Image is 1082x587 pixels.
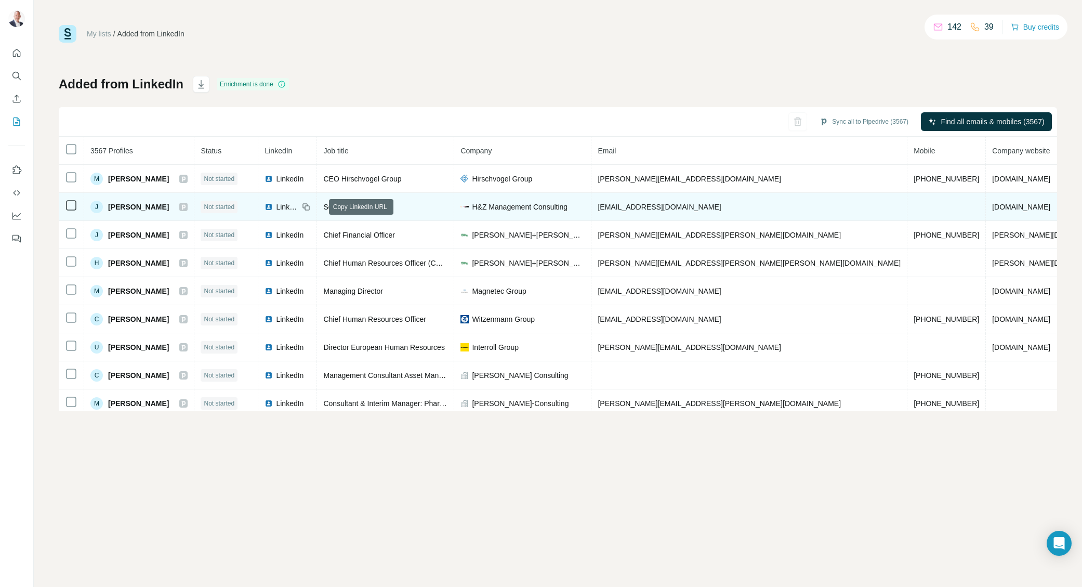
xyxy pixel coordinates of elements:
[914,175,979,183] span: [PHONE_NUMBER]
[276,174,304,184] span: LinkedIn
[90,313,103,325] div: C
[472,286,526,296] span: Magnetec Group
[90,173,103,185] div: M
[598,175,781,183] span: [PERSON_NAME][EMAIL_ADDRESS][DOMAIN_NAME]
[598,287,721,295] span: [EMAIL_ADDRESS][DOMAIN_NAME]
[90,147,133,155] span: 3567 Profiles
[992,175,1050,183] span: [DOMAIN_NAME]
[460,259,469,267] img: company-logo
[598,343,781,351] span: [PERSON_NAME][EMAIL_ADDRESS][DOMAIN_NAME]
[108,202,169,212] span: [PERSON_NAME]
[90,341,103,354] div: U
[914,315,979,323] span: [PHONE_NUMBER]
[90,229,103,241] div: J
[323,175,401,183] span: CEO Hirschvogel Group
[87,30,111,38] a: My lists
[265,259,273,267] img: LinkedIn logo
[204,258,234,268] span: Not started
[460,231,469,239] img: company-logo
[108,258,169,268] span: [PERSON_NAME]
[941,116,1044,127] span: Find all emails & mobiles (3567)
[276,342,304,353] span: LinkedIn
[323,371,602,380] span: Management Consultant Asset Management & Wealth Management / Interim Manager
[8,112,25,131] button: My lists
[90,257,103,269] div: H
[914,231,979,239] span: [PHONE_NUMBER]
[108,342,169,353] span: [PERSON_NAME]
[265,371,273,380] img: LinkedIn logo
[323,315,426,323] span: Chief Human Resources Officer
[992,147,1050,155] span: Company website
[460,315,469,323] img: company-logo
[8,184,25,202] button: Use Surfe API
[8,10,25,27] img: Avatar
[472,202,568,212] span: H&Z Management Consulting
[472,314,535,324] span: Witzenmann Group
[947,21,961,33] p: 142
[598,203,721,211] span: [EMAIL_ADDRESS][DOMAIN_NAME]
[914,147,935,155] span: Mobile
[914,371,979,380] span: [PHONE_NUMBER]
[598,259,901,267] span: [PERSON_NAME][EMAIL_ADDRESS][PERSON_NAME][PERSON_NAME][DOMAIN_NAME]
[113,29,115,39] li: /
[108,230,169,240] span: [PERSON_NAME]
[276,230,304,240] span: LinkedIn
[460,175,469,183] img: company-logo
[204,343,234,352] span: Not started
[1047,531,1072,556] div: Open Intercom Messenger
[108,314,169,324] span: [PERSON_NAME]
[323,231,394,239] span: Chief Financial Officer
[204,286,234,296] span: Not started
[265,231,273,239] img: LinkedIn logo
[265,147,292,155] span: LinkedIn
[201,147,221,155] span: Status
[8,206,25,225] button: Dashboard
[276,370,304,381] span: LinkedIn
[598,315,721,323] span: [EMAIL_ADDRESS][DOMAIN_NAME]
[8,89,25,108] button: Enrich CSV
[472,174,532,184] span: Hirschvogel Group
[992,315,1050,323] span: [DOMAIN_NAME]
[204,371,234,380] span: Not started
[8,161,25,179] button: Use Surfe on LinkedIn
[276,314,304,324] span: LinkedIn
[598,231,841,239] span: [PERSON_NAME][EMAIL_ADDRESS][PERSON_NAME][DOMAIN_NAME]
[992,287,1050,295] span: [DOMAIN_NAME]
[59,76,183,93] h1: Added from LinkedIn
[323,203,370,211] span: Senior Advisor
[265,175,273,183] img: LinkedIn logo
[598,399,841,408] span: [PERSON_NAME][EMAIL_ADDRESS][PERSON_NAME][DOMAIN_NAME]
[265,343,273,351] img: LinkedIn logo
[204,202,234,212] span: Not started
[217,78,289,90] div: Enrichment is done
[204,399,234,408] span: Not started
[992,343,1050,351] span: [DOMAIN_NAME]
[472,230,585,240] span: [PERSON_NAME]+[PERSON_NAME]
[90,369,103,382] div: C
[472,258,585,268] span: [PERSON_NAME]+[PERSON_NAME]
[276,258,304,268] span: LinkedIn
[460,287,469,295] img: company-logo
[984,21,994,33] p: 39
[323,399,599,408] span: Consultant & Interim Manager: Pharma, Biotech, Medical Technology and Diagnostics
[914,399,979,408] span: [PHONE_NUMBER]
[472,398,569,409] span: [PERSON_NAME]-Consulting
[204,315,234,324] span: Not started
[276,202,299,212] span: LinkedIn
[598,147,616,155] span: Email
[59,25,76,43] img: Surfe Logo
[265,315,273,323] img: LinkedIn logo
[90,285,103,297] div: M
[472,342,518,353] span: Interroll Group
[460,147,492,155] span: Company
[90,201,103,213] div: J
[8,67,25,85] button: Search
[323,259,454,267] span: Chief Human Resources Officer (CHRO)
[812,114,916,129] button: Sync all to Pipedrive (3567)
[276,398,304,409] span: LinkedIn
[323,287,382,295] span: Managing Director
[8,229,25,248] button: Feedback
[204,230,234,240] span: Not started
[460,206,469,207] img: company-logo
[460,343,469,351] img: company-logo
